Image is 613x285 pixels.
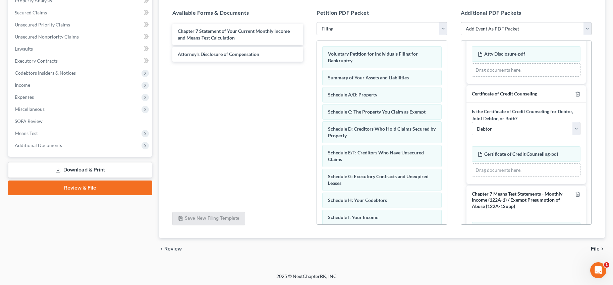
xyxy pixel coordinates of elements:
[159,246,164,252] i: chevron_left
[9,31,152,43] a: Unsecured Nonpriority Claims
[15,130,38,136] span: Means Test
[328,75,409,80] span: Summary of Your Assets and Liabilities
[461,9,592,17] h5: Additional PDF Packets
[15,142,62,148] span: Additional Documents
[15,118,43,124] span: SOFA Review
[15,82,30,88] span: Income
[115,273,498,285] div: 2025 © NextChapterBK, INC
[15,106,45,112] span: Miscellaneous
[484,151,558,157] span: Certificate of Credit Counseling-pdf
[472,191,562,209] span: Chapter 7 Means Test Statements - Monthly Income (122A-1) / Exempt Presumption of Abuse (122A-1Supp)
[15,58,58,64] span: Executory Contracts
[472,108,580,122] label: Is the Certificate of Credit Counseling for Debtor, Joint Debtor, or Both?
[590,262,606,278] iframe: Intercom live chat
[472,163,580,177] div: Drag documents here.
[15,10,47,15] span: Secured Claims
[15,46,33,52] span: Lawsuits
[328,150,424,162] span: Schedule E/F: Creditors Who Have Unsecured Claims
[472,91,537,96] span: Certificate of Credit Counseling
[164,246,182,252] span: Review
[15,34,79,40] span: Unsecured Nonpriority Claims
[15,94,34,100] span: Expenses
[328,109,426,115] span: Schedule C: The Property You Claim as Exempt
[8,181,152,195] a: Review & File
[472,63,580,77] div: Drag documents here.
[172,212,245,226] button: Save New Filing Template
[15,22,70,27] span: Unsecured Priority Claims
[9,55,152,67] a: Executory Contracts
[591,246,600,252] span: File
[328,126,436,138] span: Schedule D: Creditors Who Hold Claims Secured by Property
[172,9,303,17] h5: Available Forms & Documents
[328,51,418,63] span: Voluntary Petition for Individuals Filing for Bankruptcy
[328,173,429,186] span: Schedule G: Executory Contracts and Unexpired Leases
[317,9,369,16] span: Petition PDF Packet
[328,214,378,220] span: Schedule I: Your Income
[178,28,290,41] span: Chapter 7 Statement of Your Current Monthly Income and Means-Test Calculation
[604,262,609,268] span: 1
[600,246,605,252] i: chevron_right
[9,19,152,31] a: Unsecured Priority Claims
[9,7,152,19] a: Secured Claims
[9,43,152,55] a: Lawsuits
[9,115,152,127] a: SOFA Review
[159,246,188,252] button: chevron_left Review
[484,51,525,57] span: Atty Disclosure-pdf
[178,51,259,57] span: Attorney's Disclosure of Compensation
[15,70,76,76] span: Codebtors Insiders & Notices
[328,92,377,97] span: Schedule A/B: Property
[328,197,387,203] span: Schedule H: Your Codebtors
[8,162,152,178] a: Download & Print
